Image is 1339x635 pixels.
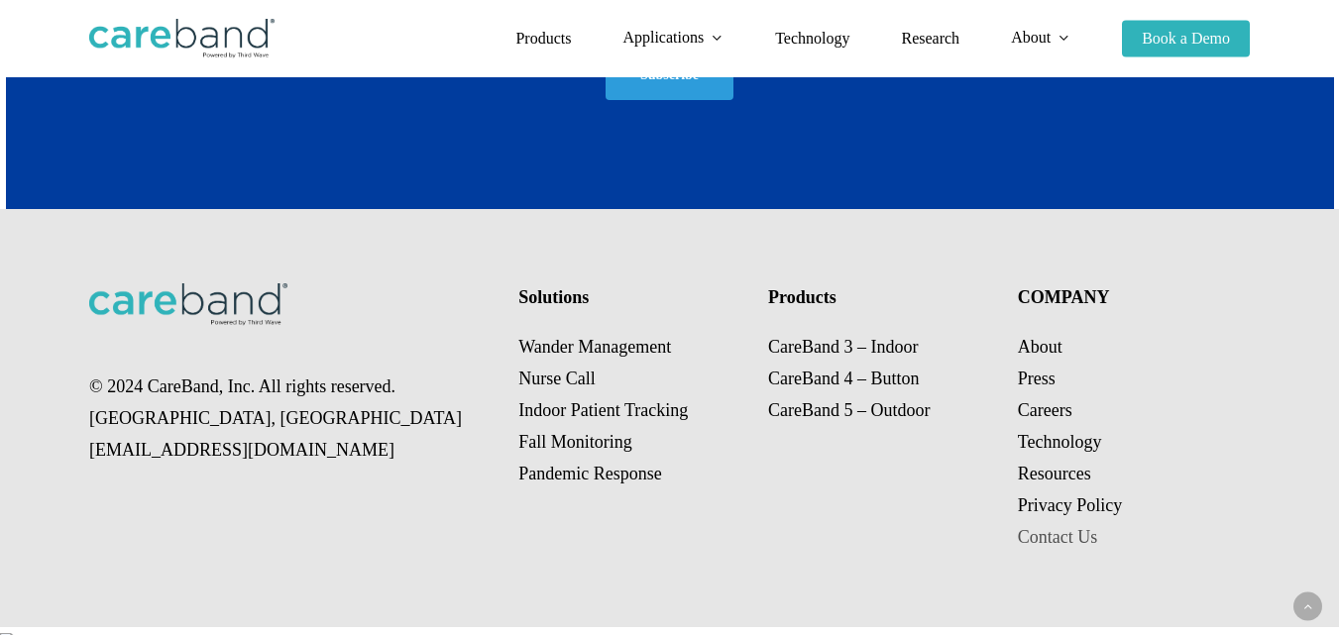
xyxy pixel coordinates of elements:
[1018,337,1062,357] a: About
[768,283,994,311] h4: Products
[768,337,918,357] a: CareBand 3 – Indoor
[775,30,849,47] span: Technology
[515,30,571,47] span: Products
[1018,527,1098,547] a: Contact Us
[768,369,919,388] a: CareBand 4 – Button
[901,31,959,47] a: Research
[89,19,275,58] img: CareBand
[622,29,704,46] span: Applications
[1018,369,1056,388] a: Press
[1293,592,1322,621] a: Back to top
[768,400,930,420] a: CareBand 5 – Outdoor
[1018,464,1091,483] a: Resources
[1122,31,1250,47] a: Book a Demo
[775,31,849,47] a: Technology
[1018,495,1123,515] a: Privacy Policy
[1018,283,1244,311] h4: COMPANY
[518,283,744,311] h4: Solutions
[89,370,496,466] p: © 2024 CareBand, Inc. All rights reserved. [GEOGRAPHIC_DATA], [GEOGRAPHIC_DATA] [EMAIL_ADDRESS][D...
[518,331,744,489] p: Wander Management Nurse Call Indoor Patient Tracking Fall Monitoring
[1011,30,1070,47] a: About
[1018,432,1102,452] a: Technology
[901,30,959,47] span: Research
[1018,400,1072,420] a: Careers
[518,464,661,483] a: Pandemic Response
[622,30,724,47] a: Applications
[515,31,571,47] a: Products
[1011,29,1051,46] span: About
[1142,30,1230,47] span: Book a Demo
